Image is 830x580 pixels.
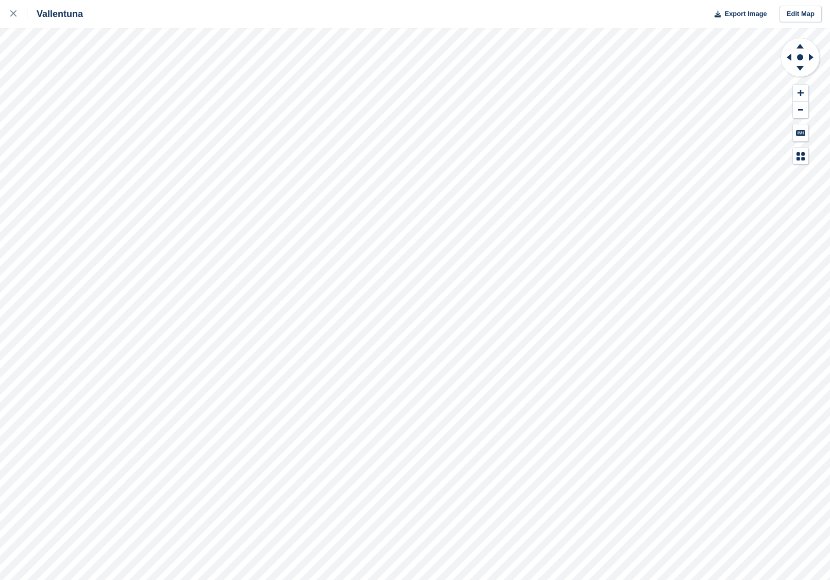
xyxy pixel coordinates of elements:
[724,9,767,19] span: Export Image
[793,85,808,102] button: Zoom In
[793,102,808,119] button: Zoom Out
[708,6,767,23] button: Export Image
[27,8,83,20] div: Vallentuna
[779,6,822,23] a: Edit Map
[793,148,808,165] button: Map Legend
[793,124,808,141] button: Keyboard Shortcuts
